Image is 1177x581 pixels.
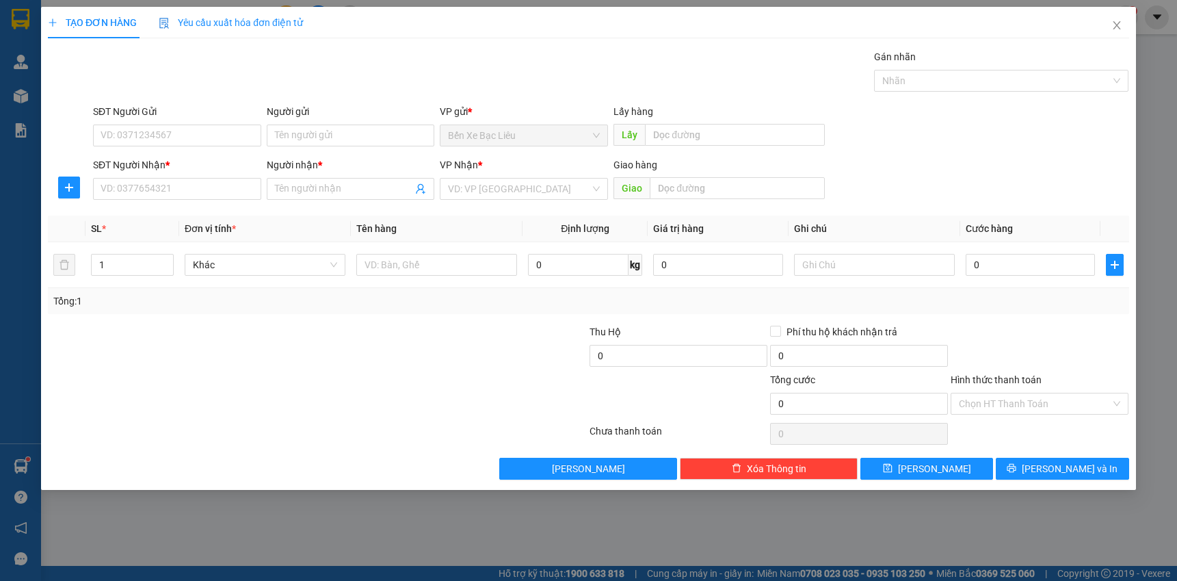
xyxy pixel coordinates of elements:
[650,177,825,199] input: Dọc đường
[1022,461,1118,476] span: [PERSON_NAME] và In
[561,223,609,234] span: Định lượng
[747,461,806,476] span: Xóa Thông tin
[590,326,621,337] span: Thu Hộ
[898,461,971,476] span: [PERSON_NAME]
[588,424,769,448] div: Chưa thanh toán
[883,463,892,474] span: save
[1107,259,1123,270] span: plus
[552,461,625,476] span: [PERSON_NAME]
[58,177,80,198] button: plus
[645,124,825,146] input: Dọc đường
[951,374,1042,385] label: Hình thức thanh toán
[996,458,1129,480] button: printer[PERSON_NAME] và In
[48,17,137,28] span: TẠO ĐƠN HÀNG
[93,104,261,119] div: SĐT Người Gửi
[449,125,600,146] span: Bến Xe Bạc Liêu
[794,254,955,276] input: Ghi Chú
[48,18,57,27] span: plus
[416,183,427,194] span: user-add
[789,216,960,242] th: Ghi chú
[59,182,79,193] span: plus
[267,104,435,119] div: Người gửi
[653,223,704,234] span: Giá trị hàng
[1111,20,1122,31] span: close
[613,106,653,117] span: Lấy hàng
[267,157,435,172] div: Người nhận
[53,254,75,276] button: delete
[613,124,645,146] span: Lấy
[732,463,741,474] span: delete
[91,223,102,234] span: SL
[1098,7,1136,45] button: Close
[680,458,858,480] button: deleteXóa Thông tin
[771,374,816,385] span: Tổng cước
[613,177,650,199] span: Giao
[1007,463,1017,474] span: printer
[499,458,677,480] button: [PERSON_NAME]
[861,458,994,480] button: save[PERSON_NAME]
[185,223,236,234] span: Đơn vị tính
[874,51,916,62] label: Gán nhãn
[53,294,455,309] div: Tổng: 1
[653,254,783,276] input: 0
[440,104,609,119] div: VP gửi
[966,223,1013,234] span: Cước hàng
[613,159,657,170] span: Giao hàng
[782,324,903,339] span: Phí thu hộ khách nhận trả
[159,18,170,29] img: icon
[356,254,517,276] input: VD: Bàn, Ghế
[440,159,479,170] span: VP Nhận
[93,157,261,172] div: SĐT Người Nhận
[159,17,303,28] span: Yêu cầu xuất hóa đơn điện tử
[193,255,337,275] span: Khác
[1107,254,1124,276] button: plus
[356,223,397,234] span: Tên hàng
[629,254,642,276] span: kg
